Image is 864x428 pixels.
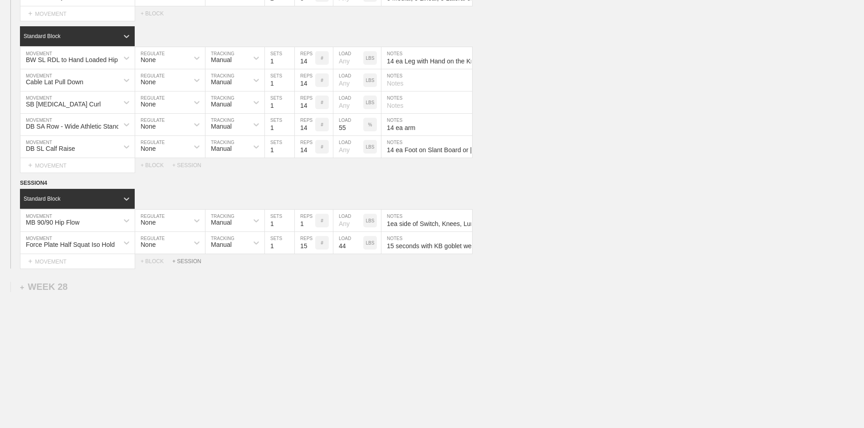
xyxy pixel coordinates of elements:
[28,161,32,169] span: +
[333,232,363,254] input: Any
[366,78,375,83] p: LBS
[381,232,472,254] input: Notes
[381,47,472,69] input: Notes
[321,100,323,105] p: #
[321,78,323,83] p: #
[141,258,172,264] div: + BLOCK
[20,282,68,292] div: WEEK 28
[381,114,472,135] input: Notes
[141,145,156,152] div: None
[819,385,864,428] iframe: Chat Widget
[28,10,32,17] span: +
[381,91,472,113] input: Notes
[333,210,363,231] input: Any
[366,56,375,61] p: LBS
[211,123,232,130] div: Manual
[211,219,232,226] div: Manual
[333,91,363,113] input: Any
[24,33,60,39] div: Standard Block
[366,218,375,223] p: LBS
[172,258,209,264] div: + SESSION
[381,136,472,158] input: Notes
[211,56,232,63] div: Manual
[381,69,472,91] input: Notes
[141,162,172,168] div: + BLOCK
[20,158,135,173] div: MOVEMENT
[141,101,156,108] div: None
[24,196,60,202] div: Standard Block
[211,78,232,86] div: Manual
[26,56,124,63] div: BW SL RDL to Hand Loaded Hip Lock
[26,145,75,152] div: DB SL Calf Raise
[321,56,323,61] p: #
[333,69,363,91] input: Any
[366,240,375,245] p: LBS
[141,241,156,248] div: None
[141,123,156,130] div: None
[321,122,323,127] p: #
[333,114,363,135] input: Any
[20,6,135,21] div: MOVEMENT
[141,78,156,86] div: None
[333,136,363,158] input: Any
[321,218,323,223] p: #
[321,240,323,245] p: #
[172,162,209,168] div: + SESSION
[381,210,472,231] input: Notes
[20,284,24,291] span: +
[141,219,156,226] div: None
[211,145,232,152] div: Manual
[211,241,232,248] div: Manual
[26,219,79,226] div: MB 90/90 Hip Flow
[321,144,323,149] p: #
[26,78,83,86] div: Cable Lat Pull Down
[141,56,156,63] div: None
[28,257,32,265] span: +
[26,123,123,130] div: DB SA Row - Wide Athletic Stance
[20,254,135,269] div: MOVEMENT
[20,180,47,186] span: SESSION 4
[26,101,101,108] div: SB [MEDICAL_DATA] Curl
[368,122,372,127] p: %
[26,241,115,248] div: Force Plate Half Squat Iso Hold
[211,101,232,108] div: Manual
[141,10,172,17] div: + BLOCK
[366,144,375,149] p: LBS
[366,100,375,105] p: LBS
[333,47,363,69] input: Any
